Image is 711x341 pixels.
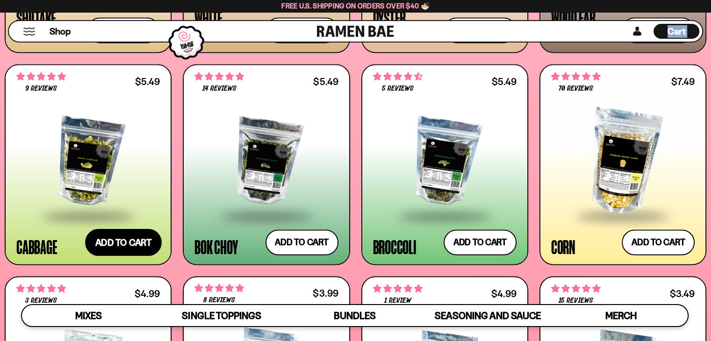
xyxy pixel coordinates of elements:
[288,305,421,326] a: Bundles
[381,85,413,92] span: 5 reviews
[155,305,288,326] a: Single Toppings
[25,85,57,92] span: 9 reviews
[492,77,517,86] div: $5.49
[554,305,688,326] a: Merch
[16,71,66,83] span: 4.78 stars
[182,310,261,321] span: Single Toppings
[194,71,244,83] span: 4.93 stars
[551,71,601,83] span: 4.90 stars
[622,229,695,255] button: Add to cart
[135,289,160,298] div: $4.99
[671,77,695,86] div: $7.49
[135,77,160,86] div: $5.49
[85,229,162,256] button: Add to cart
[384,297,411,305] span: 1 review
[23,28,36,36] button: Mobile Menu Trigger
[654,21,699,42] div: Cart
[361,64,528,265] a: 4.60 stars 5 reviews $5.49 Broccoli Add to cart
[491,289,517,298] div: $4.99
[75,310,102,321] span: Mixes
[670,289,695,298] div: $3.49
[5,64,172,265] a: 4.78 stars 9 reviews $5.49 Cabbage Add to cart
[266,229,338,255] button: Add to cart
[194,282,244,294] span: 5.00 stars
[183,64,350,265] a: 4.93 stars 14 reviews $5.49 Bok Choy Add to cart
[373,71,423,83] span: 4.60 stars
[334,310,376,321] span: Bundles
[50,24,71,39] a: Shop
[281,1,430,10] span: Free U.S. Shipping on Orders over $40 🍜
[202,85,237,92] span: 14 reviews
[313,77,338,86] div: $5.49
[313,289,338,298] div: $3.99
[539,64,706,265] a: 4.90 stars 70 reviews $7.49 Corn Add to cart
[373,238,417,255] div: Broccoli
[421,305,554,326] a: Seasoning and Sauce
[25,297,57,305] span: 3 reviews
[551,283,601,295] span: 5.00 stars
[22,305,155,326] a: Mixes
[50,25,71,38] span: Shop
[194,238,237,255] div: Bok Choy
[605,310,637,321] span: Merch
[435,310,541,321] span: Seasoning and Sauce
[559,297,593,305] span: 15 reviews
[551,238,575,255] div: Corn
[444,229,517,255] button: Add to cart
[668,26,686,37] span: Cart
[203,297,235,304] span: 8 reviews
[559,85,593,92] span: 70 reviews
[16,238,57,255] div: Cabbage
[373,283,423,295] span: 5.00 stars
[16,283,66,295] span: 5.00 stars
